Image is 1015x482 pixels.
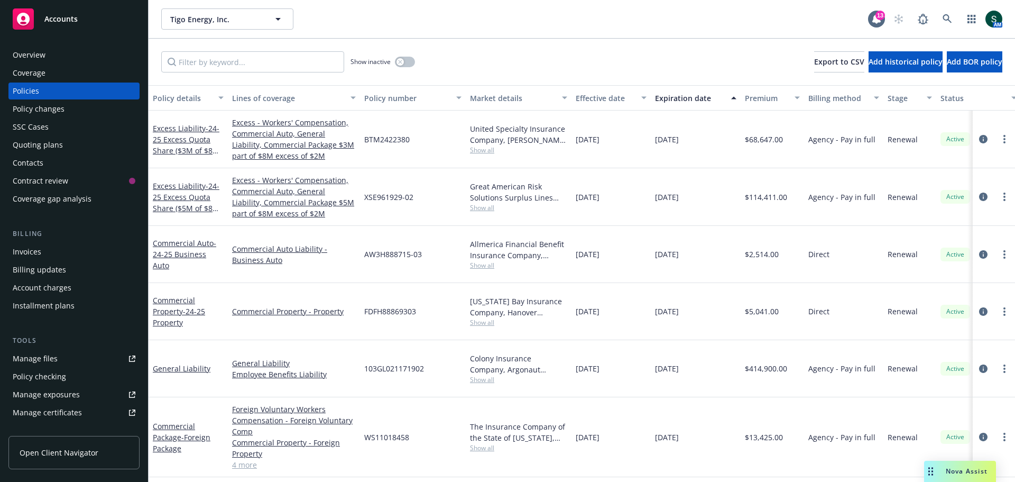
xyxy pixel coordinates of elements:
[8,335,140,346] div: Tools
[745,192,787,203] span: $114,411.00
[655,306,679,317] span: [DATE]
[945,432,966,442] span: Active
[576,363,599,374] span: [DATE]
[8,368,140,385] a: Policy checking
[977,248,990,261] a: circleInformation
[44,15,78,23] span: Accounts
[8,243,140,260] a: Invoices
[13,404,82,421] div: Manage certificates
[869,51,943,72] button: Add historical policy
[8,297,140,314] a: Installment plans
[655,363,679,374] span: [DATE]
[977,190,990,203] a: circleInformation
[888,432,918,443] span: Renewal
[8,386,140,403] span: Manage exposures
[576,432,599,443] span: [DATE]
[888,249,918,260] span: Renewal
[576,249,599,260] span: [DATE]
[945,192,966,202] span: Active
[13,368,66,385] div: Policy checking
[13,422,66,439] div: Manage claims
[937,8,958,30] a: Search
[13,101,64,117] div: Policy changes
[13,65,45,81] div: Coverage
[940,93,1005,104] div: Status
[364,192,413,203] span: XSE961929-02
[232,437,356,459] a: Commercial Property - Foreign Property
[745,93,788,104] div: Premium
[945,134,966,144] span: Active
[364,249,422,260] span: AW3H888715-03
[470,181,567,203] div: Great American Risk Solutions Surplus Lines Insurance Company, Great American Insurance Group, CR...
[977,362,990,375] a: circleInformation
[20,447,98,458] span: Open Client Navigator
[470,318,567,327] span: Show all
[576,93,635,104] div: Effective date
[232,369,356,380] a: Employee Benefits Liability
[470,93,556,104] div: Market details
[470,443,567,452] span: Show all
[808,432,875,443] span: Agency - Pay in full
[13,350,58,367] div: Manage files
[13,261,66,278] div: Billing updates
[741,85,804,111] button: Premium
[470,353,567,375] div: Colony Insurance Company, Argonaut Insurance Company (Argo), CRC Group
[8,4,140,34] a: Accounts
[470,239,567,261] div: Allmerica Financial Benefit Insurance Company, Hanover Insurance Group
[745,249,779,260] span: $2,514.00
[977,305,990,318] a: circleInformation
[13,386,80,403] div: Manage exposures
[998,190,1011,203] a: more
[655,192,679,203] span: [DATE]
[888,134,918,145] span: Renewal
[153,295,205,328] a: Commercial Property
[364,363,424,374] span: 103GL021171902
[232,459,356,470] a: 4 more
[808,192,875,203] span: Agency - Pay in full
[945,250,966,259] span: Active
[576,306,599,317] span: [DATE]
[576,134,599,145] span: [DATE]
[232,243,356,266] a: Commercial Auto Liability - Business Auto
[149,85,228,111] button: Policy details
[814,57,864,67] span: Export to CSV
[912,8,934,30] a: Report a Bug
[655,432,679,443] span: [DATE]
[161,51,344,72] input: Filter by keyword...
[998,248,1011,261] a: more
[888,93,920,104] div: Stage
[170,14,262,25] span: Tigo Energy, Inc.
[470,261,567,270] span: Show all
[228,85,360,111] button: Lines of coverage
[808,363,875,374] span: Agency - Pay in full
[466,85,571,111] button: Market details
[985,11,1002,28] img: photo
[924,461,996,482] button: Nova Assist
[153,238,216,270] a: Commercial Auto
[977,133,990,145] a: circleInformation
[13,83,39,99] div: Policies
[945,307,966,316] span: Active
[470,145,567,154] span: Show all
[808,306,829,317] span: Direct
[364,134,410,145] span: BTM2422380
[8,190,140,207] a: Coverage gap analysis
[814,51,864,72] button: Export to CSV
[13,154,43,171] div: Contacts
[961,8,982,30] a: Switch app
[470,421,567,443] div: The Insurance Company of the State of [US_STATE], AIG
[745,134,783,145] span: $68,647.00
[232,306,356,317] a: Commercial Property - Property
[364,93,450,104] div: Policy number
[232,93,344,104] div: Lines of coverage
[364,432,409,443] span: WS11018458
[8,137,140,153] a: Quoting plans
[13,279,71,296] div: Account charges
[875,10,885,19] div: 13
[470,296,567,318] div: [US_STATE] Bay Insurance Company, Hanover Insurance Group
[13,243,41,260] div: Invoices
[8,350,140,367] a: Manage files
[8,154,140,171] a: Contacts
[888,363,918,374] span: Renewal
[8,172,140,189] a: Contract review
